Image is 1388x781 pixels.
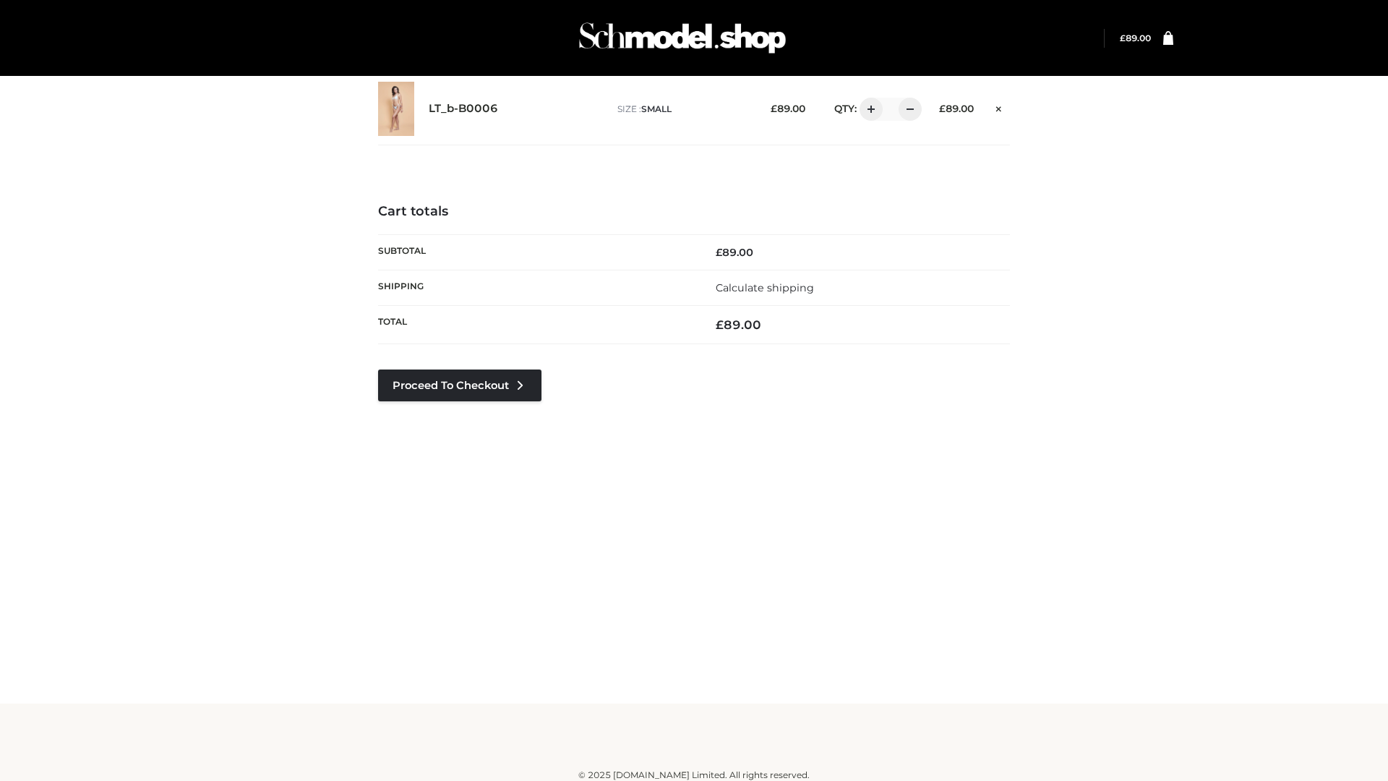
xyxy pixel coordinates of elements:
bdi: 89.00 [1120,33,1151,43]
div: QTY: [820,98,917,121]
th: Total [378,306,694,344]
img: Schmodel Admin 964 [574,9,791,67]
bdi: 89.00 [771,103,805,114]
span: £ [771,103,777,114]
a: Calculate shipping [716,281,814,294]
bdi: 89.00 [939,103,974,114]
span: £ [1120,33,1126,43]
p: size : [617,103,748,116]
span: £ [716,246,722,259]
bdi: 89.00 [716,246,753,259]
a: Remove this item [988,98,1010,116]
a: £89.00 [1120,33,1151,43]
th: Shipping [378,270,694,305]
th: Subtotal [378,234,694,270]
span: £ [716,317,724,332]
bdi: 89.00 [716,317,761,332]
a: Proceed to Checkout [378,370,541,401]
span: £ [939,103,946,114]
span: SMALL [641,103,672,114]
a: LT_b-B0006 [429,102,498,116]
h4: Cart totals [378,204,1010,220]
